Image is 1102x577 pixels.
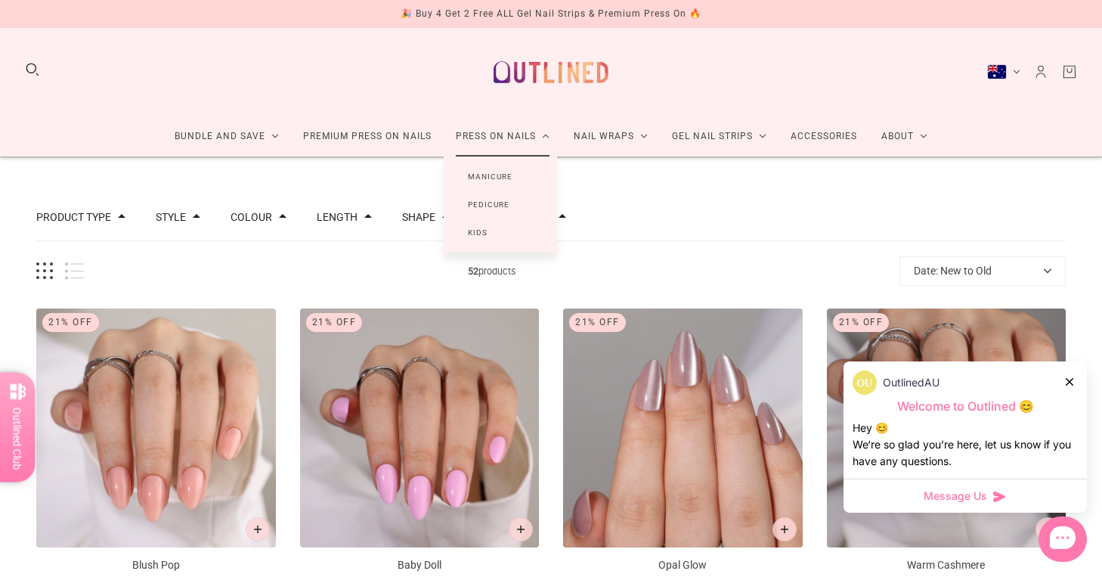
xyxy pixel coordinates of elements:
a: Gel Nail Strips [660,116,779,157]
button: Filter by Length [317,212,358,222]
a: Accessories [779,116,869,157]
a: Nail Wraps [562,116,660,157]
div: 21% Off [569,313,626,332]
a: Premium Press On Nails [291,116,444,157]
a: Outlined [484,40,618,104]
button: Filter by Shape [402,212,435,222]
a: Manicure [444,163,537,191]
span: Message Us [924,489,987,504]
p: OutlinedAU [883,374,939,391]
div: 21% Off [833,313,890,332]
a: Pedicure [444,191,534,219]
div: 21% Off [42,313,99,332]
a: Bundle and Save [163,116,291,157]
div: 21% Off [306,313,363,332]
button: Add to cart [246,517,270,541]
button: Add to cart [772,517,797,541]
p: Blush Pop [36,557,276,573]
p: Welcome to Outlined 😊 [853,399,1078,414]
a: Account [1032,64,1049,80]
button: List view [65,262,84,280]
span: products [84,263,899,279]
p: Baby Doll [300,557,540,573]
b: 52 [468,265,478,277]
p: Warm Cashmere [827,557,1066,573]
a: About [869,116,939,157]
p: Opal Glow [563,557,803,573]
a: Cart [1061,64,1078,80]
button: Grid view [36,262,53,280]
img: data:image/png;base64,iVBORw0KGgoAAAANSUhEUgAAACQAAAAkCAYAAADhAJiYAAAAAXNSR0IArs4c6QAAArdJREFUWEf... [853,371,877,395]
button: Add to cart [1035,517,1060,541]
a: Press On Nails [444,116,562,157]
div: Hey 😊 We‘re so glad you’re here, let us know if you have any questions. [853,420,1078,470]
button: Filter by Style [156,212,186,222]
button: Filter by Colour [231,212,272,222]
button: Add to cart [509,517,533,541]
a: Kids [444,219,512,247]
button: Filter by Product type [36,212,111,222]
button: Search [24,61,41,78]
button: Australia [987,64,1020,79]
button: Date: New to Old [899,256,1066,286]
div: 🎉 Buy 4 Get 2 Free ALL Gel Nail Strips & Premium Press On 🔥 [401,6,701,22]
